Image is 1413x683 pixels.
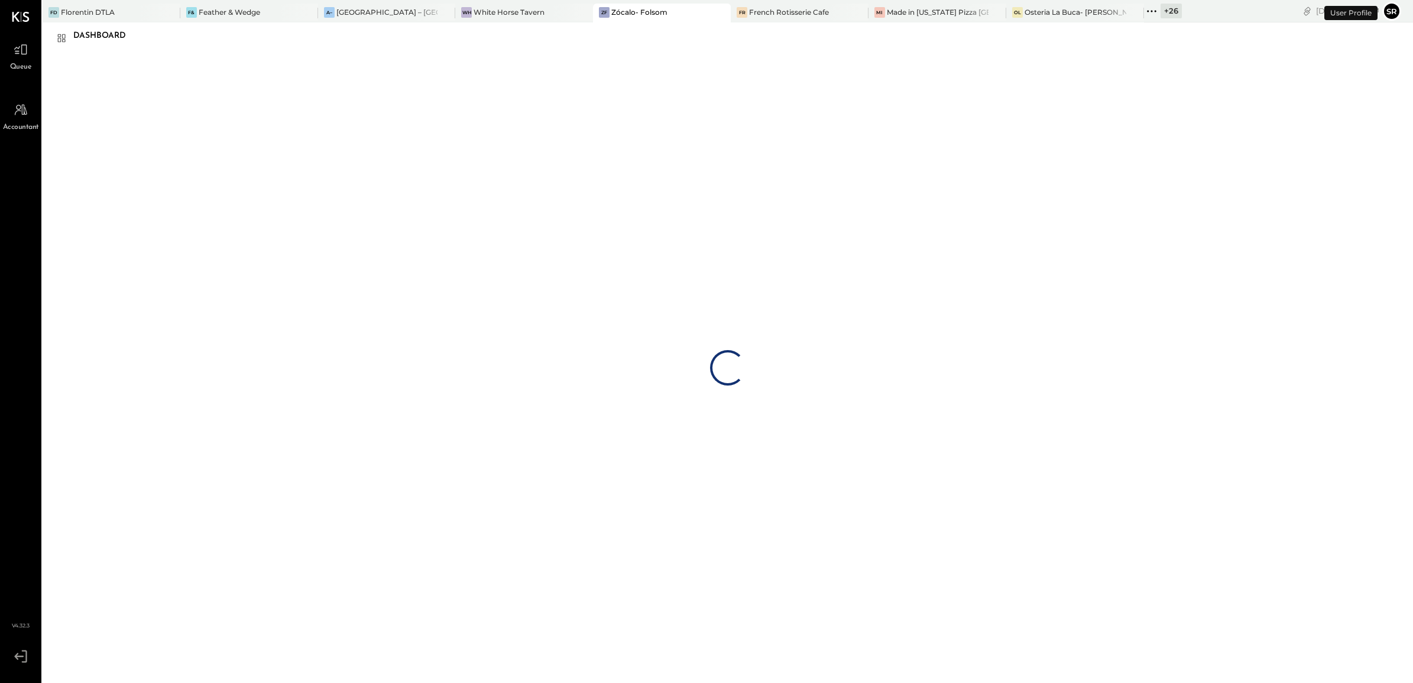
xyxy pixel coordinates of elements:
div: WH [461,7,472,18]
div: User Profile [1324,6,1378,20]
div: Feather & Wedge [199,7,260,17]
div: [GEOGRAPHIC_DATA] – [GEOGRAPHIC_DATA] [336,7,438,17]
div: + 26 [1161,4,1182,18]
div: Osteria La Buca- [PERSON_NAME][GEOGRAPHIC_DATA] [1025,7,1126,17]
div: FR [737,7,747,18]
div: FD [48,7,59,18]
button: sr [1382,2,1401,21]
div: Mi [874,7,885,18]
a: Queue [1,38,41,73]
span: Queue [10,62,32,73]
div: Dashboard [73,27,138,46]
div: F& [186,7,197,18]
div: Made in [US_STATE] Pizza [GEOGRAPHIC_DATA] [887,7,989,17]
div: ZF [599,7,610,18]
div: copy link [1301,5,1313,17]
a: Accountant [1,99,41,133]
div: A– [324,7,335,18]
span: Accountant [3,122,39,133]
div: White Horse Tavern [474,7,545,17]
div: French Rotisserie Cafe [749,7,829,17]
div: Florentin DTLA [61,7,115,17]
div: OL [1012,7,1023,18]
div: [DATE] [1316,5,1379,17]
div: Zócalo- Folsom [611,7,667,17]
